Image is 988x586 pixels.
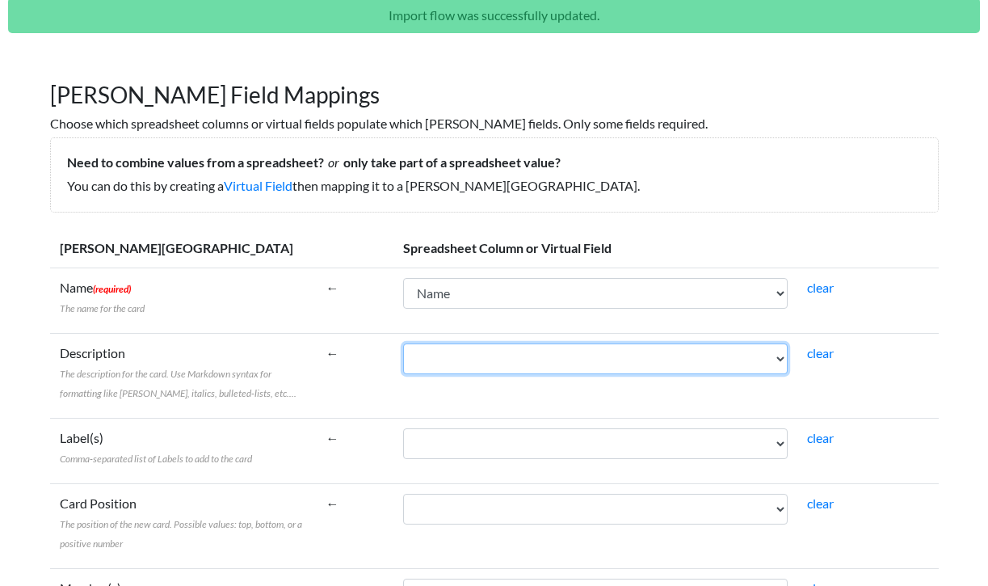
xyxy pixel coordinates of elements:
[60,302,145,314] span: The name for the card
[60,453,252,465] span: Comma-separated list of Labels to add to the card
[93,283,131,295] span: (required)
[60,368,296,399] span: The description for the card. Use Markdown syntax for formatting like [PERSON_NAME], italics, bul...
[60,518,302,550] span: The position of the new card. Possible values: top, bottom, or a positive number
[60,344,307,402] label: Description
[50,229,317,268] th: [PERSON_NAME][GEOGRAPHIC_DATA]
[393,229,938,268] th: Spreadsheet Column or Virtual Field
[807,495,834,511] a: clear
[67,176,922,196] p: You can do this by creating a then mapping it to a [PERSON_NAME][GEOGRAPHIC_DATA].
[67,154,922,170] h5: Need to combine values from a spreadsheet? only take part of a spreadsheet value?
[807,280,834,295] a: clear
[317,418,394,483] td: ←
[224,178,292,193] a: Virtual Field
[317,333,394,418] td: ←
[807,345,834,360] a: clear
[60,428,252,467] label: Label(s)
[50,116,939,131] h6: Choose which spreadsheet columns or virtual fields populate which [PERSON_NAME] fields. Only some...
[317,268,394,333] td: ←
[317,483,394,568] td: ←
[50,65,939,109] h1: [PERSON_NAME] Field Mappings
[807,430,834,445] a: clear
[60,494,307,552] label: Card Position
[324,154,343,170] i: or
[60,278,145,317] label: Name
[907,505,969,567] iframe: Drift Widget Chat Controller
